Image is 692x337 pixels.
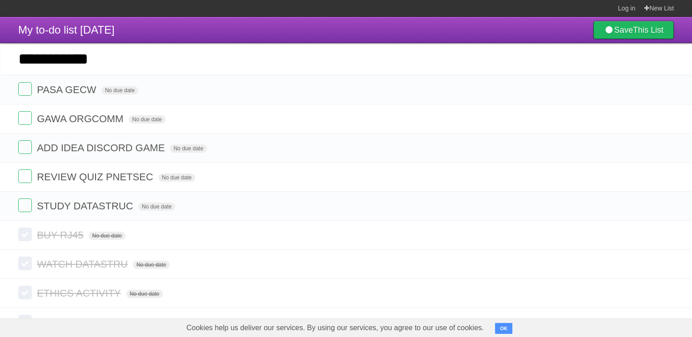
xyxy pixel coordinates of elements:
[37,317,126,328] span: QUIZ DATASTRUC
[37,229,86,241] span: BUY RJ45
[37,258,130,270] span: WATCH DATASTRU
[170,144,207,153] span: No due date
[177,319,493,337] span: Cookies help us deliver our services. By using our services, you agree to our use of cookies.
[37,171,155,183] span: REVIEW QUIZ PNETSEC
[126,290,163,298] span: No due date
[138,203,175,211] span: No due date
[18,286,32,299] label: Done
[18,24,115,36] span: My to-do list [DATE]
[18,82,32,96] label: Done
[18,169,32,183] label: Done
[18,111,32,125] label: Done
[129,115,166,124] span: No due date
[37,113,126,124] span: GAWA ORGCOMM
[89,232,126,240] span: No due date
[495,323,513,334] button: OK
[18,315,32,328] label: Done
[37,84,98,95] span: PASA GECW
[37,287,123,299] span: ETHICS ACTIVITY
[101,86,138,94] span: No due date
[18,257,32,270] label: Done
[593,21,674,39] a: SaveThis List
[18,140,32,154] label: Done
[18,198,32,212] label: Done
[633,25,663,35] b: This List
[37,200,135,212] span: STUDY DATASTRUC
[158,173,195,182] span: No due date
[18,228,32,241] label: Done
[37,142,167,154] span: ADD IDEA DISCORD GAME
[133,261,170,269] span: No due date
